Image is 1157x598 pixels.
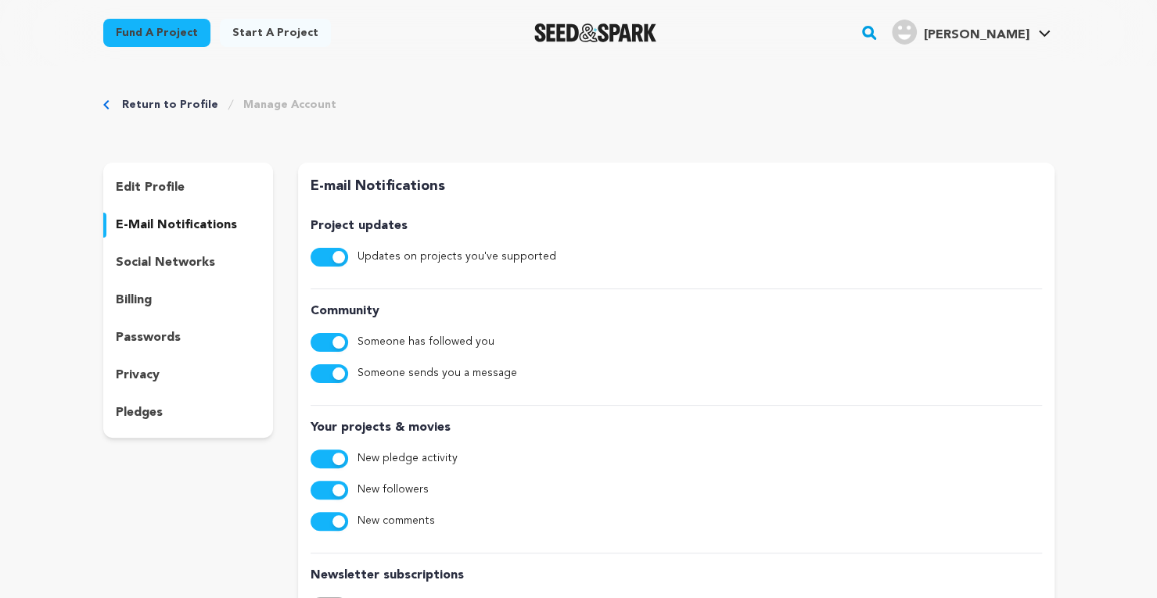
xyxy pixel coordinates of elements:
[311,566,1041,585] p: Newsletter subscriptions
[892,20,1029,45] div: Leonardi J.'s Profile
[243,97,336,113] a: Manage Account
[358,481,429,500] label: New followers
[311,217,1041,235] p: Project updates
[534,23,657,42] a: Seed&Spark Homepage
[103,325,274,350] button: passwords
[358,449,458,468] label: New pledge activity
[923,29,1029,41] span: [PERSON_NAME]
[892,20,917,45] img: user.png
[103,288,274,313] button: billing
[311,302,1041,320] p: Community
[116,403,163,422] p: pledges
[220,19,331,47] a: Start a project
[103,363,274,388] button: privacy
[122,97,218,113] a: Return to Profile
[103,97,1055,113] div: Breadcrumb
[358,333,494,352] label: Someone has followed you
[358,248,556,267] label: Updates on projects you've supported
[116,291,152,310] p: billing
[358,512,435,531] label: New comments
[358,364,517,383] label: Someone sends you a message
[103,175,274,200] button: edit profile
[889,16,1054,49] span: Leonardi J.'s Profile
[103,213,274,238] button: e-mail notifications
[311,418,1041,437] p: Your projects & movies
[116,366,160,385] p: privacy
[116,216,237,235] p: e-mail notifications
[311,175,1041,198] p: E-mail Notifications
[103,250,274,275] button: social networks
[116,328,181,347] p: passwords
[116,253,215,272] p: social networks
[116,178,185,197] p: edit profile
[534,23,657,42] img: Seed&Spark Logo Dark Mode
[103,19,210,47] a: Fund a project
[889,16,1054,45] a: Leonardi J.'s Profile
[103,400,274,425] button: pledges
